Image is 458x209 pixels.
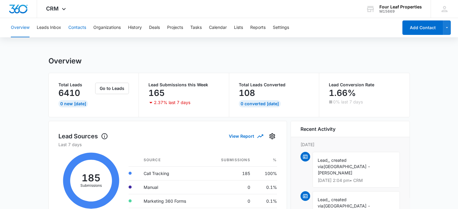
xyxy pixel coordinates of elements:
span: , created via [318,158,347,169]
button: Go to Leads [95,83,129,94]
p: Last 7 days [58,141,277,148]
h1: Overview [48,57,82,66]
span: , created via [318,197,347,208]
td: 0.1% [255,194,277,208]
button: Deals [149,18,160,37]
button: History [128,18,142,37]
span: Lead, [318,158,329,163]
td: Manual [139,180,205,194]
p: Lead Conversion Rate [329,83,400,87]
th: Source [139,154,205,167]
span: CRM [46,5,59,12]
td: 0 [205,194,255,208]
button: Contacts [68,18,86,37]
div: 0 Converted [DATE] [239,100,281,107]
button: Overview [11,18,30,37]
p: 0% last 7 days [333,100,363,104]
p: 2.37% last 7 days [154,100,190,105]
button: Add Contact [402,20,443,35]
th: Submissions [205,154,255,167]
span: Lead, [318,197,329,202]
div: account name [379,5,422,9]
span: [GEOGRAPHIC_DATA] - [PERSON_NAME] [318,164,370,175]
td: Marketing 360 Forms [139,194,205,208]
button: Settings [273,18,289,37]
td: Call Tracking [139,166,205,180]
p: [DATE] [301,141,400,148]
button: Tasks [190,18,202,37]
button: Leads Inbox [37,18,61,37]
button: Settings [267,131,277,141]
h6: Recent Activity [301,125,335,133]
th: % [255,154,277,167]
p: 108 [239,88,255,98]
td: 100% [255,166,277,180]
button: Calendar [209,18,227,37]
p: 1.66% [329,88,356,98]
button: Lists [234,18,243,37]
p: 6410 [58,88,80,98]
td: 185 [205,166,255,180]
td: 0 [205,180,255,194]
div: 0 New [DATE] [58,100,88,107]
p: Total Leads [58,83,94,87]
h1: Lead Sources [58,132,108,141]
td: 0.1% [255,180,277,194]
button: Projects [167,18,183,37]
button: Reports [250,18,266,37]
p: Lead Submissions this Week [148,83,219,87]
a: Go to Leads [95,86,129,91]
p: Total Leads Converted [239,83,310,87]
button: View Report [229,131,263,141]
p: [DATE] 2:04 pm • CRM [318,178,395,183]
p: 165 [148,88,165,98]
button: Organizations [93,18,121,37]
div: account id [379,9,422,14]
